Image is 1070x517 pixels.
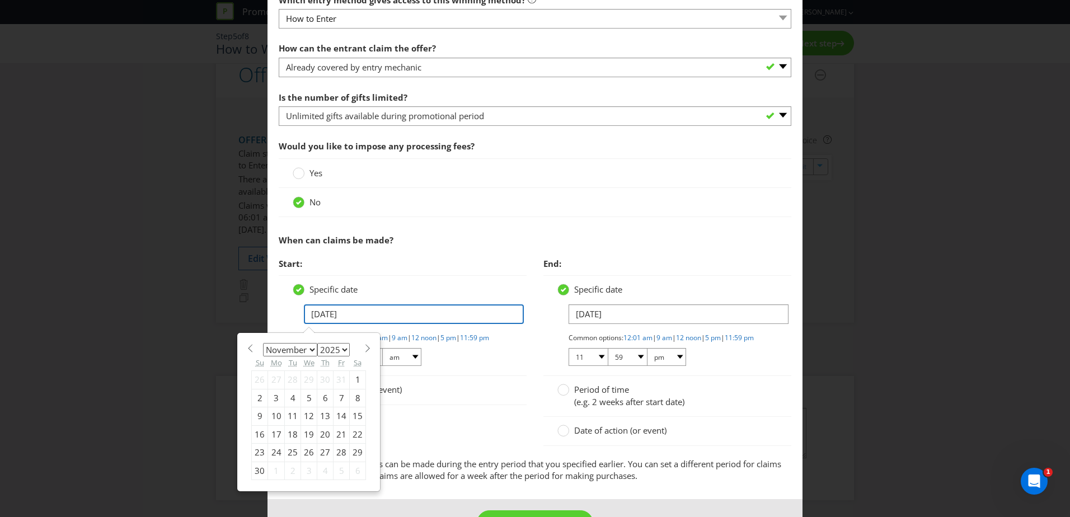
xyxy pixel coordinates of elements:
[268,371,285,389] div: 27
[252,389,268,407] div: 2
[304,304,524,324] input: DD/MM/YY
[279,92,407,103] span: Is the number of gifts limited?
[317,444,334,462] div: 27
[388,333,392,342] span: |
[252,407,268,425] div: 9
[350,389,366,407] div: 8
[440,333,456,342] a: 5 pm
[334,371,350,389] div: 31
[285,462,301,480] div: 2
[252,462,268,480] div: 30
[334,425,350,443] div: 21
[350,462,366,480] div: 6
[574,396,684,407] span: (e.g. 2 weeks after start date)
[252,444,268,462] div: 23
[279,458,791,482] p: We've assumed that claims can be made during the entry period that you specified earlier. You can...
[256,358,264,368] abbr: Sunday
[574,384,629,395] span: Period of time
[285,444,301,462] div: 25
[268,462,285,480] div: 1
[334,444,350,462] div: 28
[676,333,701,342] a: 12 noon
[1021,468,1048,495] iframe: Intercom live chat
[268,407,285,425] div: 10
[301,425,317,443] div: 19
[252,371,268,389] div: 26
[543,258,561,269] span: End:
[721,333,725,342] span: |
[350,444,366,462] div: 29
[279,234,393,246] span: When can claims be made?
[279,258,302,269] span: Start:
[623,333,653,342] a: 12:01 am
[317,389,334,407] div: 6
[309,196,321,208] span: No
[252,425,268,443] div: 16
[456,333,460,342] span: |
[350,407,366,425] div: 15
[392,333,407,342] a: 9 am
[334,462,350,480] div: 5
[705,333,721,342] a: 5 pm
[317,407,334,425] div: 13
[289,358,297,368] abbr: Tuesday
[317,425,334,443] div: 20
[285,389,301,407] div: 4
[460,333,489,342] a: 11:59 pm
[301,407,317,425] div: 12
[309,284,358,295] span: Specific date
[304,358,315,368] abbr: Wednesday
[301,444,317,462] div: 26
[301,389,317,407] div: 5
[285,371,301,389] div: 28
[574,284,622,295] span: Specific date
[1044,468,1053,477] span: 1
[321,358,330,368] abbr: Thursday
[271,358,282,368] abbr: Monday
[350,425,366,443] div: 22
[354,358,362,368] abbr: Saturday
[317,371,334,389] div: 30
[656,333,672,342] a: 9 am
[338,358,345,368] abbr: Friday
[309,167,322,178] span: Yes
[301,462,317,480] div: 3
[285,425,301,443] div: 18
[268,389,285,407] div: 3
[268,425,285,443] div: 17
[285,407,301,425] div: 11
[725,333,754,342] a: 11:59 pm
[701,333,705,342] span: |
[301,371,317,389] div: 29
[350,371,366,389] div: 1
[407,333,411,342] span: |
[653,333,656,342] span: |
[279,43,436,54] span: How can the entrant claim the offer?
[317,462,334,480] div: 4
[334,407,350,425] div: 14
[574,425,667,436] span: Date of action (or event)
[334,389,350,407] div: 7
[411,333,437,342] a: 12 noon
[672,333,676,342] span: |
[268,444,285,462] div: 24
[569,333,623,342] span: Common options:
[279,140,475,152] span: Would you like to impose any processing fees?
[437,333,440,342] span: |
[569,304,789,324] input: DD/MM/YY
